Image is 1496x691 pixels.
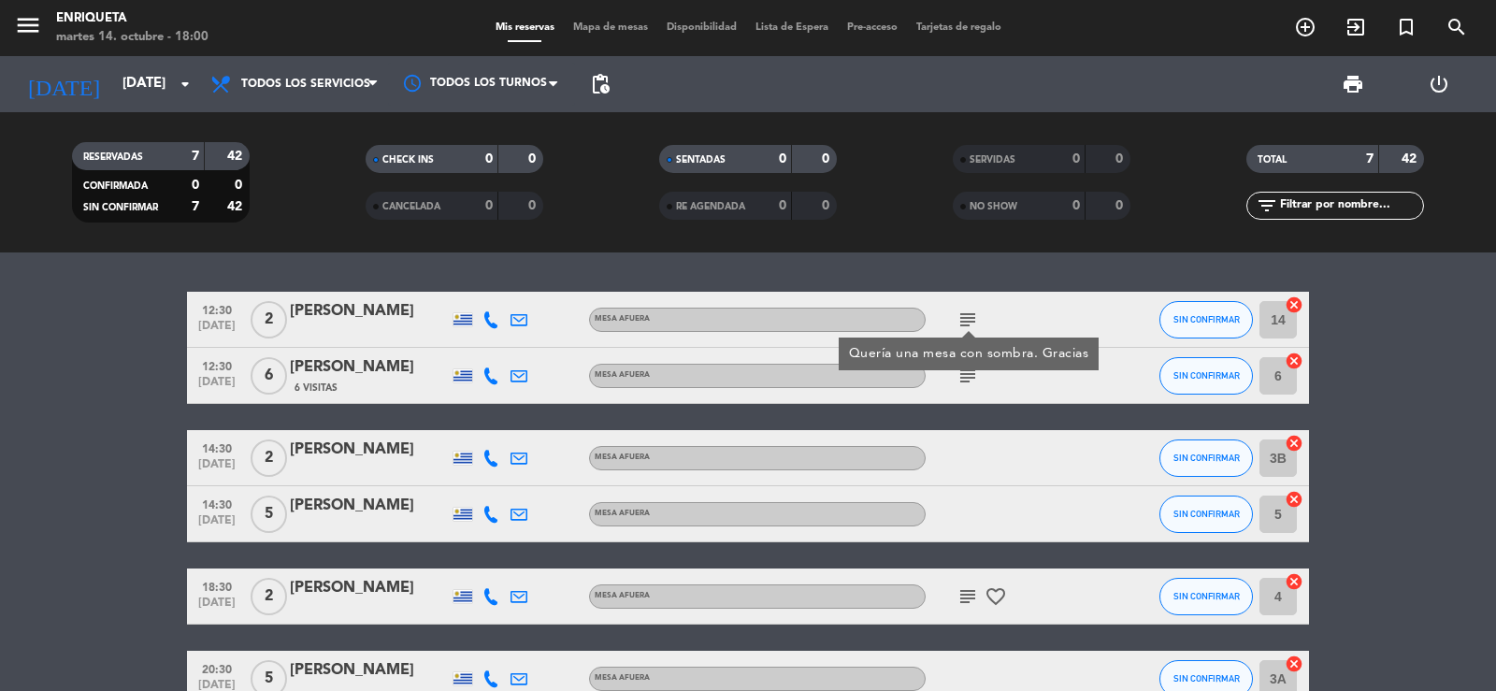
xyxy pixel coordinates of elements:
[295,381,338,396] span: 6 Visitas
[970,202,1017,211] span: NO SHOW
[849,344,1089,364] div: Quería una mesa con sombra. Gracias
[822,199,833,212] strong: 0
[1294,16,1316,38] i: add_circle_outline
[1173,509,1240,519] span: SIN CONFIRMAR
[957,365,979,387] i: subject
[192,150,199,163] strong: 7
[1072,152,1080,166] strong: 0
[192,200,199,213] strong: 7
[595,371,650,379] span: MESA AFUERA
[1285,295,1303,314] i: cancel
[676,202,745,211] span: RE AGENDADA
[838,22,907,33] span: Pre-acceso
[56,9,209,28] div: Enriqueta
[251,357,287,395] span: 6
[1285,655,1303,673] i: cancel
[1285,572,1303,591] i: cancel
[241,78,370,91] span: Todos los servicios
[1345,16,1367,38] i: exit_to_app
[564,22,657,33] span: Mapa de mesas
[1159,578,1253,615] button: SIN CONFIRMAR
[1402,152,1420,166] strong: 42
[1173,453,1240,463] span: SIN CONFIRMAR
[290,299,449,324] div: [PERSON_NAME]
[907,22,1011,33] span: Tarjetas de regalo
[1115,152,1127,166] strong: 0
[1342,73,1364,95] span: print
[1159,439,1253,477] button: SIN CONFIRMAR
[1115,199,1127,212] strong: 0
[382,202,440,211] span: CANCELADA
[1446,16,1468,38] i: search
[528,199,539,212] strong: 0
[290,438,449,462] div: [PERSON_NAME]
[657,22,746,33] span: Disponibilidad
[1173,591,1240,601] span: SIN CONFIRMAR
[290,355,449,380] div: [PERSON_NAME]
[822,152,833,166] strong: 0
[194,458,240,480] span: [DATE]
[194,354,240,376] span: 12:30
[957,585,979,608] i: subject
[83,181,148,191] span: CONFIRMADA
[290,494,449,518] div: [PERSON_NAME]
[589,73,611,95] span: pending_actions
[595,592,650,599] span: MESA AFUERA
[486,22,564,33] span: Mis reservas
[251,301,287,338] span: 2
[1173,673,1240,684] span: SIN CONFIRMAR
[1278,195,1423,216] input: Filtrar por nombre...
[957,309,979,331] i: subject
[251,439,287,477] span: 2
[1285,434,1303,453] i: cancel
[251,496,287,533] span: 5
[1395,16,1417,38] i: turned_in_not
[14,11,42,46] button: menu
[595,510,650,517] span: MESA AFUERA
[985,585,1007,608] i: favorite_border
[1285,352,1303,370] i: cancel
[779,152,786,166] strong: 0
[1428,73,1450,95] i: power_settings_new
[194,320,240,341] span: [DATE]
[1256,194,1278,217] i: filter_list
[83,203,158,212] span: SIN CONFIRMAR
[1173,370,1240,381] span: SIN CONFIRMAR
[1258,155,1287,165] span: TOTAL
[1159,357,1253,395] button: SIN CONFIRMAR
[194,514,240,536] span: [DATE]
[56,28,209,47] div: martes 14. octubre - 18:00
[382,155,434,165] span: CHECK INS
[528,152,539,166] strong: 0
[194,657,240,679] span: 20:30
[227,150,246,163] strong: 42
[251,578,287,615] span: 2
[174,73,196,95] i: arrow_drop_down
[290,576,449,600] div: [PERSON_NAME]
[83,152,143,162] span: RESERVADAS
[194,575,240,597] span: 18:30
[194,597,240,618] span: [DATE]
[1072,199,1080,212] strong: 0
[676,155,726,165] span: SENTADAS
[485,152,493,166] strong: 0
[194,376,240,397] span: [DATE]
[235,179,246,192] strong: 0
[227,200,246,213] strong: 42
[1159,496,1253,533] button: SIN CONFIRMAR
[595,674,650,682] span: MESA AFUERA
[194,298,240,320] span: 12:30
[595,315,650,323] span: MESA AFUERA
[1366,152,1374,166] strong: 7
[14,11,42,39] i: menu
[1159,301,1253,338] button: SIN CONFIRMAR
[485,199,493,212] strong: 0
[595,453,650,461] span: MESA AFUERA
[290,658,449,683] div: [PERSON_NAME]
[779,199,786,212] strong: 0
[194,493,240,514] span: 14:30
[1396,56,1482,112] div: LOG OUT
[14,64,113,105] i: [DATE]
[746,22,838,33] span: Lista de Espera
[1285,490,1303,509] i: cancel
